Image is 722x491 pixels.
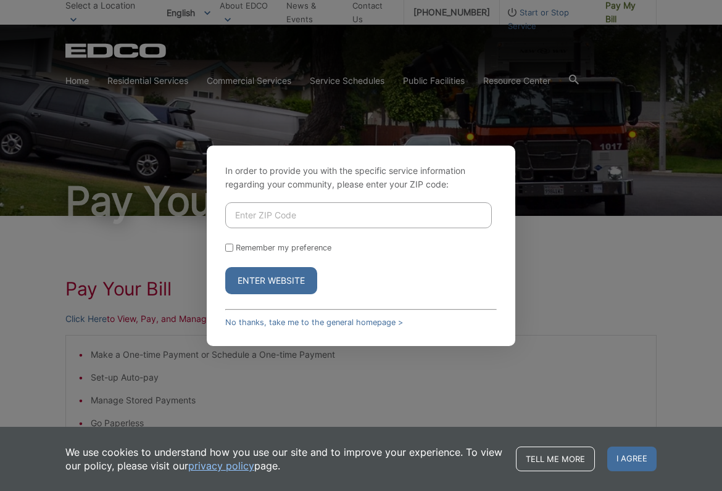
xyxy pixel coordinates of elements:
label: Remember my preference [236,243,331,252]
span: I agree [607,447,657,471]
p: In order to provide you with the specific service information regarding your community, please en... [225,164,497,191]
a: privacy policy [188,459,254,472]
input: Enter ZIP Code [225,202,492,228]
button: Enter Website [225,267,317,294]
a: Tell me more [516,447,595,471]
p: We use cookies to understand how you use our site and to improve your experience. To view our pol... [65,445,504,472]
a: No thanks, take me to the general homepage > [225,318,403,327]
